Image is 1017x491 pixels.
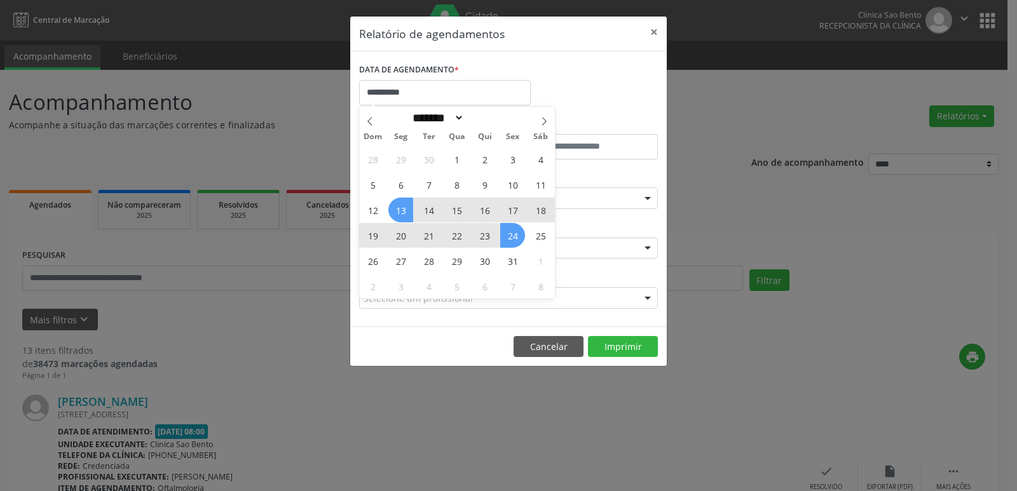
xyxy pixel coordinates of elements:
span: Outubro 8, 2025 [444,172,469,197]
span: Outubro 20, 2025 [388,223,413,248]
span: Outubro 25, 2025 [528,223,553,248]
span: Outubro 16, 2025 [472,198,497,222]
span: Novembro 4, 2025 [416,274,441,299]
span: Outubro 11, 2025 [528,172,553,197]
span: Qua [443,133,471,141]
span: Outubro 14, 2025 [416,198,441,222]
span: Outubro 30, 2025 [472,248,497,273]
button: Imprimir [588,336,658,358]
span: Sáb [527,133,555,141]
span: Ter [415,133,443,141]
span: Outubro 26, 2025 [360,248,385,273]
span: Dom [359,133,387,141]
span: Outubro 3, 2025 [500,147,525,172]
label: DATA DE AGENDAMENTO [359,60,459,80]
span: Novembro 1, 2025 [528,248,553,273]
span: Outubro 23, 2025 [472,223,497,248]
span: Outubro 2, 2025 [472,147,497,172]
span: Outubro 21, 2025 [416,223,441,248]
span: Outubro 17, 2025 [500,198,525,222]
span: Qui [471,133,499,141]
input: Year [464,111,506,124]
span: Outubro 5, 2025 [360,172,385,197]
span: Outubro 1, 2025 [444,147,469,172]
span: Outubro 7, 2025 [416,172,441,197]
span: Outubro 24, 2025 [500,223,525,248]
select: Month [408,111,464,124]
span: Novembro 2, 2025 [360,274,385,299]
span: Outubro 15, 2025 [444,198,469,222]
span: Novembro 3, 2025 [388,274,413,299]
span: Outubro 6, 2025 [388,172,413,197]
span: Setembro 28, 2025 [360,147,385,172]
span: Outubro 12, 2025 [360,198,385,222]
span: Novembro 7, 2025 [500,274,525,299]
span: Setembro 29, 2025 [388,147,413,172]
span: Outubro 27, 2025 [388,248,413,273]
span: Outubro 13, 2025 [388,198,413,222]
span: Outubro 9, 2025 [472,172,497,197]
button: Close [641,17,667,48]
span: Outubro 29, 2025 [444,248,469,273]
span: Outubro 10, 2025 [500,172,525,197]
span: Setembro 30, 2025 [416,147,441,172]
span: Outubro 19, 2025 [360,223,385,248]
span: Outubro 4, 2025 [528,147,553,172]
span: Seg [387,133,415,141]
label: ATÉ [512,114,658,134]
span: Selecione um profissional [364,292,473,305]
span: Novembro 6, 2025 [472,274,497,299]
h5: Relatório de agendamentos [359,25,505,42]
button: Cancelar [514,336,584,358]
span: Outubro 31, 2025 [500,248,525,273]
span: Outubro 22, 2025 [444,223,469,248]
span: Outubro 18, 2025 [528,198,553,222]
span: Novembro 5, 2025 [444,274,469,299]
span: Outubro 28, 2025 [416,248,441,273]
span: Sex [499,133,527,141]
span: Novembro 8, 2025 [528,274,553,299]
